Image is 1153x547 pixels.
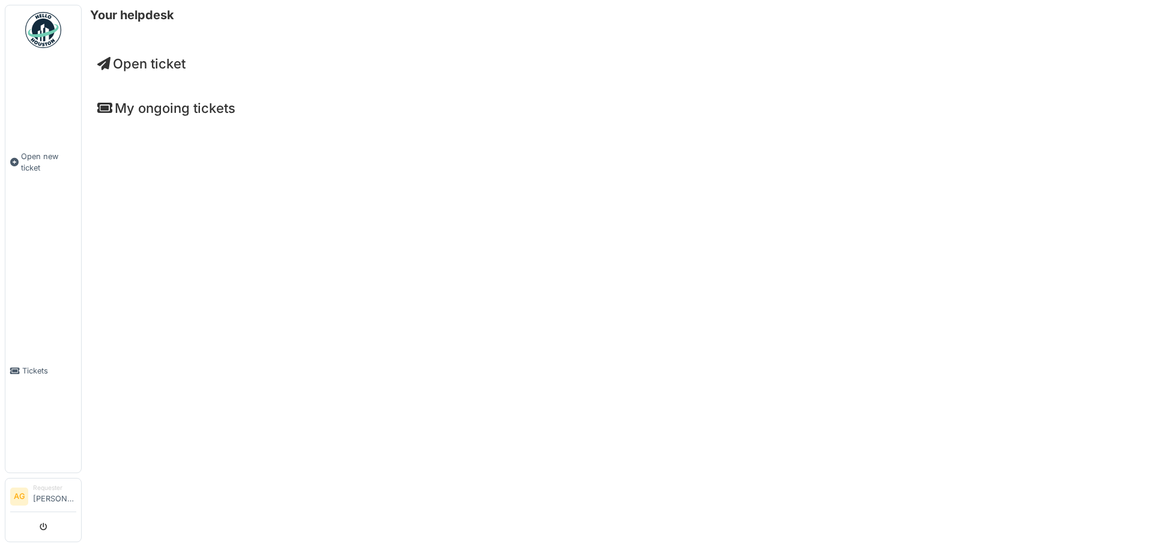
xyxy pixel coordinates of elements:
h4: My ongoing tickets [97,100,1137,116]
span: Tickets [22,365,76,376]
a: Open new ticket [5,55,81,270]
img: Badge_color-CXgf-gQk.svg [25,12,61,48]
li: [PERSON_NAME] [33,483,76,509]
a: Tickets [5,270,81,473]
a: Open ticket [97,56,186,71]
a: AG Requester[PERSON_NAME] [10,483,76,512]
span: Open new ticket [21,151,76,174]
h6: Your helpdesk [90,8,174,22]
li: AG [10,488,28,506]
div: Requester [33,483,76,492]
